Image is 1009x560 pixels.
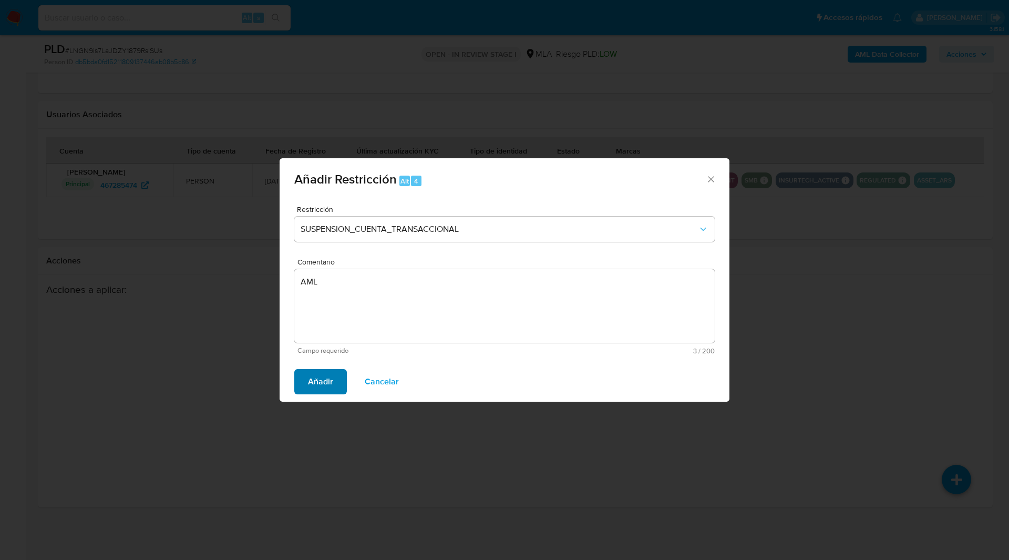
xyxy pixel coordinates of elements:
[414,176,418,186] span: 4
[308,370,333,393] span: Añadir
[297,206,717,213] span: Restricción
[297,258,718,266] span: Comentario
[294,170,397,188] span: Añadir Restricción
[294,369,347,394] button: Añadir
[297,347,506,354] span: Campo requerido
[400,176,409,186] span: Alt
[294,269,715,343] textarea: AML
[351,369,413,394] button: Cancelar
[301,224,698,235] span: SUSPENSION_CUENTA_TRANSACCIONAL
[506,348,715,354] span: Máximo 200 caracteres
[294,217,715,242] button: Restriction
[365,370,399,393] span: Cancelar
[706,174,715,184] button: Cerrar ventana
